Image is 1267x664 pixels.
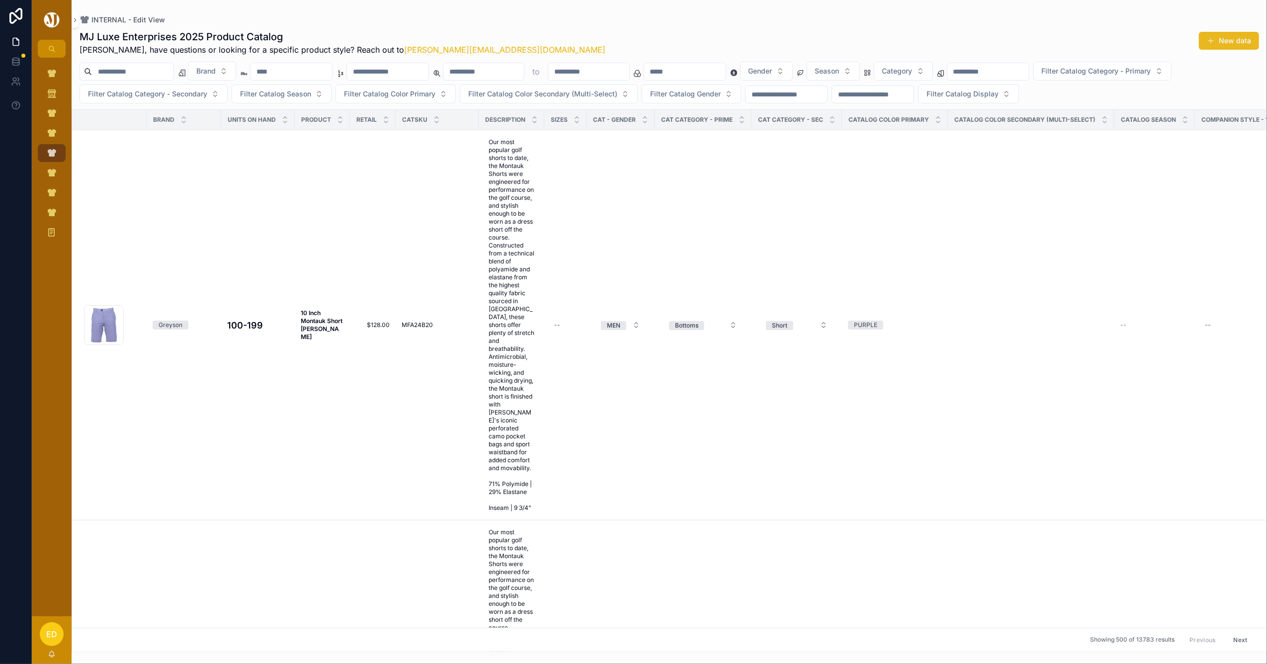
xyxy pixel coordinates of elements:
span: ED [46,628,57,640]
span: Season [815,66,840,76]
a: -- [1120,321,1189,329]
span: Filter Catalog Color Secondary (Multi-Select) [468,89,617,99]
p: to [532,66,540,78]
button: Select Button [593,316,648,334]
button: Select Button [758,316,836,334]
button: Select Button [460,84,638,103]
a: MFA24B20 [402,321,473,329]
button: Select Button [874,62,933,81]
span: Product [301,116,331,124]
button: Select Button [80,84,228,103]
div: -- [1205,321,1211,329]
div: scrollable content [32,58,72,254]
div: -- [554,321,560,329]
span: Units On Hand [228,116,276,124]
a: 10 Inch Montauk Short [PERSON_NAME] [301,309,344,341]
span: Catalog Season [1121,116,1176,124]
a: Select Button [758,316,836,334]
div: Greyson [159,321,182,330]
span: Filter Catalog Display [927,89,999,99]
a: -- [550,317,581,333]
button: Select Button [661,316,745,334]
button: Select Button [807,62,860,81]
a: $128.00 [356,321,390,329]
span: Brand [196,66,216,76]
a: Greyson [153,321,215,330]
button: Select Button [1033,62,1172,81]
a: Our most popular golf shorts to date, the Montauk Shorts were engineered for performance on the g... [485,134,538,516]
span: CAT - GENDER [593,116,636,124]
span: Brand [153,116,174,124]
button: New data [1199,32,1259,50]
span: -- [1120,321,1126,329]
h1: MJ Luxe Enterprises 2025 Product Catalog [80,30,605,44]
span: Showing 500 of 13783 results [1090,636,1175,644]
span: [PERSON_NAME], have questions or looking for a specific product style? Reach out to [80,44,605,56]
span: Filter Catalog Category - Primary [1042,66,1151,76]
button: Select Button [642,84,741,103]
span: Description [485,116,525,124]
span: Category [882,66,913,76]
a: Select Button [661,316,746,334]
span: MFA24B20 [402,321,433,329]
a: Select Button [592,316,649,334]
button: Select Button [918,84,1019,103]
a: INTERNAL - Edit View [80,15,165,25]
button: Select Button [336,84,456,103]
span: Gender [749,66,772,76]
span: SIZES [551,116,568,124]
span: INTERNAL - Edit View [91,15,165,25]
button: Select Button [232,84,332,103]
span: Retail [356,116,377,124]
span: Our most popular golf shorts to date, the Montauk Shorts were engineered for performance on the g... [489,138,534,512]
span: Filter Catalog Season [240,89,311,99]
div: Short [772,321,787,330]
span: Catalog Color Primary [848,116,929,124]
span: Filter Catalog Color Primary [344,89,435,99]
span: Filter Catalog Category - Secondary [88,89,207,99]
div: MEN [607,321,620,330]
span: Catalog Color Secondary (Multi-Select) [954,116,1096,124]
strong: 10 Inch Montauk Short [PERSON_NAME] [301,309,344,340]
span: CATSKU [402,116,427,124]
button: Select Button [188,62,236,81]
span: CAT CATEGORY - PRIME [661,116,733,124]
div: PURPLE [854,321,877,330]
button: Select Button [740,62,793,81]
img: App logo [42,12,61,28]
a: [PERSON_NAME][EMAIL_ADDRESS][DOMAIN_NAME] [404,45,605,55]
span: CAT CATEGORY - SEC [758,116,823,124]
button: Next [1227,632,1255,648]
a: PURPLE [848,321,942,330]
button: Unselect SHORT [766,320,793,330]
span: Filter Catalog Gender [650,89,721,99]
button: Unselect BOTTOMS [669,320,704,330]
div: Bottoms [675,321,698,330]
a: 100-199 [227,319,289,332]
